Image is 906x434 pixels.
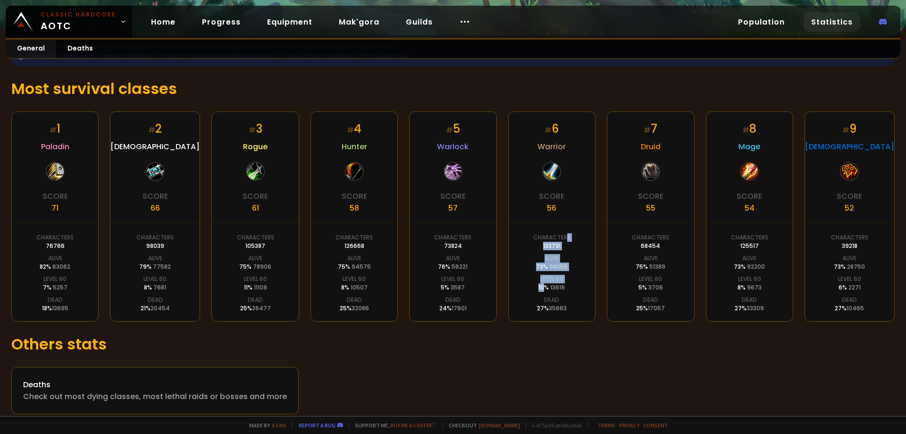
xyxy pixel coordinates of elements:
div: 76766 [46,242,65,250]
span: 32086 [352,304,369,312]
a: [DOMAIN_NAME] [479,422,520,429]
div: Level 60 [738,275,761,283]
div: Score [440,190,466,202]
span: Mage [738,141,760,153]
span: 9673 [747,283,762,291]
a: Deaths [56,40,104,58]
div: 27 % [537,304,567,313]
div: Dead [842,296,857,304]
div: Alive [644,254,658,263]
div: 82 % [40,263,70,271]
small: # [50,125,57,136]
div: 24 % [439,304,467,313]
span: 94575 [352,263,371,271]
div: Dead [248,296,263,304]
span: 33309 [747,304,764,312]
div: Characters [136,233,174,242]
div: Characters [731,233,768,242]
small: # [347,125,354,136]
div: Score [837,190,862,202]
span: 17601 [452,304,467,312]
div: 66 [151,202,160,214]
div: 7 [644,120,657,137]
div: Level 60 [43,275,67,283]
div: 7 % [43,283,67,292]
div: 52 [845,202,854,214]
span: 20454 [151,304,170,312]
div: Level 60 [540,275,563,283]
div: Characters [434,233,471,242]
div: Characters [533,233,570,242]
small: # [742,125,749,136]
span: 3587 [451,283,465,291]
div: Alive [248,254,262,263]
div: Dead [544,296,559,304]
span: 98055 [549,263,568,271]
span: Warrior [537,141,566,153]
div: 10 % [538,283,565,292]
div: Dead [643,296,658,304]
span: 10507 [351,283,368,291]
span: 77582 [153,263,171,271]
div: Score [737,190,762,202]
small: # [545,125,552,136]
a: Consent [643,422,668,429]
div: 56 [547,202,556,214]
span: Rogue [243,141,268,153]
div: 9 [842,120,856,137]
div: Characters [632,233,669,242]
div: 68454 [641,242,660,250]
small: # [148,125,155,136]
div: Dead [347,296,362,304]
small: # [446,125,453,136]
span: Support me, [349,422,437,429]
div: 11 % [244,283,267,292]
span: 28750 [847,263,865,271]
div: 73 % [536,263,568,271]
div: Alive [347,254,361,263]
span: 13619 [550,283,565,291]
div: Level 60 [143,275,167,283]
div: 27 % [735,304,764,313]
span: 63062 [52,263,70,271]
a: Privacy [619,422,639,429]
span: 10465 [847,304,864,312]
div: 58 [350,202,359,214]
div: 75 % [636,263,665,271]
div: 39218 [842,242,857,250]
div: 25 % [636,304,665,313]
span: v. d752d5 - production [526,422,582,429]
div: 75 % [338,263,371,271]
div: Alive [148,254,162,263]
div: Score [243,190,268,202]
h1: Others stats [11,333,895,356]
div: 8 [742,120,756,137]
div: 5 % [638,283,663,292]
div: Characters [36,233,74,242]
a: General [6,40,56,58]
a: Home [143,12,183,32]
div: 1 [50,120,60,137]
span: 56221 [452,263,468,271]
span: 13695 [52,304,68,312]
div: 8 % [738,283,762,292]
div: Level 60 [838,275,861,283]
div: 2 [148,120,162,137]
div: 4 [347,120,361,137]
div: Characters [831,233,868,242]
div: Level 60 [244,275,267,283]
div: 5 % [441,283,465,292]
small: # [249,125,256,136]
div: Alive [446,254,460,263]
div: Alive [48,254,62,263]
span: Hunter [342,141,367,153]
a: Classic HardcoreAOTC [6,6,132,38]
div: 71 [51,202,59,214]
small: # [644,125,651,136]
div: Level 60 [343,275,366,283]
a: Guilds [398,12,440,32]
a: a fan [272,422,286,429]
span: 17057 [648,304,665,312]
div: 98039 [146,242,164,250]
span: Made by [243,422,286,429]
